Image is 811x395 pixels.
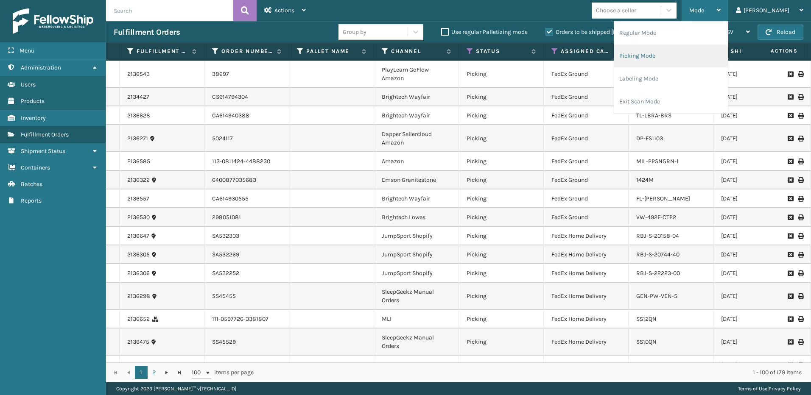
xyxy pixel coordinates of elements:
[127,111,150,120] a: 2136628
[544,328,629,356] td: FedEx Home Delivery
[614,22,728,45] li: Regular Mode
[306,47,358,55] label: Pallet Name
[713,283,798,310] td: [DATE]
[544,189,629,208] td: FedEx Ground
[544,61,629,88] td: FedEx Ground
[459,283,544,310] td: Picking
[636,361,662,368] a: CEL12TXL
[798,196,803,202] i: Print Label
[544,152,629,171] td: FedEx Ground
[374,152,459,171] td: Amazon
[798,136,803,142] i: Print Label
[730,47,782,55] label: Ship By Date
[788,362,793,368] i: Request to Be Cancelled
[758,25,803,40] button: Reload
[221,47,273,55] label: Order Number
[798,159,803,164] i: Print Label
[636,176,654,184] a: 1424M
[798,252,803,258] i: Print Label
[713,208,798,227] td: [DATE]
[127,292,150,300] a: 2136298
[636,195,690,202] a: FL-[PERSON_NAME]
[21,81,36,88] span: Users
[127,232,149,240] a: 2136647
[13,8,93,34] img: logo
[135,366,148,379] a: 1
[544,125,629,152] td: FedEx Ground
[459,125,544,152] td: Picking
[798,316,803,322] i: Print Label
[274,7,294,14] span: Actions
[798,71,803,77] i: Print Label
[21,64,61,71] span: Administration
[798,362,803,368] i: Print Label
[127,250,150,259] a: 2136305
[204,227,289,245] td: SA532303
[614,45,728,67] li: Picking Mode
[544,171,629,189] td: FedEx Ground
[544,245,629,264] td: FedEx Home Delivery
[788,214,793,220] i: Request to Be Cancelled
[441,28,528,36] label: Use regular Palletizing mode
[545,28,628,36] label: Orders to be shipped [DATE]
[459,189,544,208] td: Picking
[204,88,289,106] td: CS614794304
[192,366,254,379] span: items per page
[798,270,803,276] i: Print Label
[788,71,793,77] i: Request to Be Cancelled
[788,293,793,299] i: Request to Be Cancelled
[636,158,679,165] a: MIL-PPSNGRN-1
[374,208,459,227] td: Brightech Lowes
[21,114,46,122] span: Inventory
[127,157,150,166] a: 2136585
[798,113,803,119] i: Print Label
[769,386,801,392] a: Privacy Policy
[204,245,289,264] td: SA532269
[21,181,42,188] span: Batches
[374,283,459,310] td: SleepGeekz Manual Orders
[204,189,289,208] td: CA614930555
[788,252,793,258] i: Request to Be Cancelled
[544,227,629,245] td: FedEx Home Delivery
[713,106,798,125] td: [DATE]
[713,152,798,171] td: [DATE]
[116,382,236,395] p: Copyright 2023 [PERSON_NAME]™ v [TECHNICAL_ID]
[204,328,289,356] td: SS45529
[127,93,149,101] a: 2134427
[374,227,459,245] td: JumpSport Shopify
[204,171,289,189] td: 6400877035683
[713,328,798,356] td: [DATE]
[127,361,150,369] a: 2136336
[713,310,798,328] td: [DATE]
[127,70,150,78] a: 2136543
[713,171,798,189] td: [DATE]
[544,356,629,374] td: FedEx Home Delivery
[636,251,680,258] a: RBJ-S-20744-40
[374,189,459,208] td: Brightech Wayfair
[798,177,803,183] i: Print Label
[788,136,793,142] i: Request to Be Cancelled
[738,382,801,395] div: |
[713,227,798,245] td: [DATE]
[20,47,34,54] span: Menu
[266,368,802,377] div: 1 - 100 of 179 items
[788,316,793,322] i: Request to Be Cancelled
[176,369,183,376] span: Go to the last page
[148,366,160,379] a: 2
[636,338,657,345] a: SS10QN
[374,125,459,152] td: Dapper Sellercloud Amazon
[21,147,65,155] span: Shipment Status
[636,214,676,221] a: VW-492F-CTP2
[127,338,149,346] a: 2136475
[343,28,366,36] div: Group by
[544,106,629,125] td: FedEx Ground
[114,27,180,37] h3: Fulfillment Orders
[636,232,679,239] a: RBJ-S-20158-04
[459,208,544,227] td: Picking
[21,197,42,204] span: Reports
[459,171,544,189] td: Picking
[459,328,544,356] td: Picking
[21,164,50,171] span: Containers
[713,245,798,264] td: [DATE]
[204,106,289,125] td: CA614940388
